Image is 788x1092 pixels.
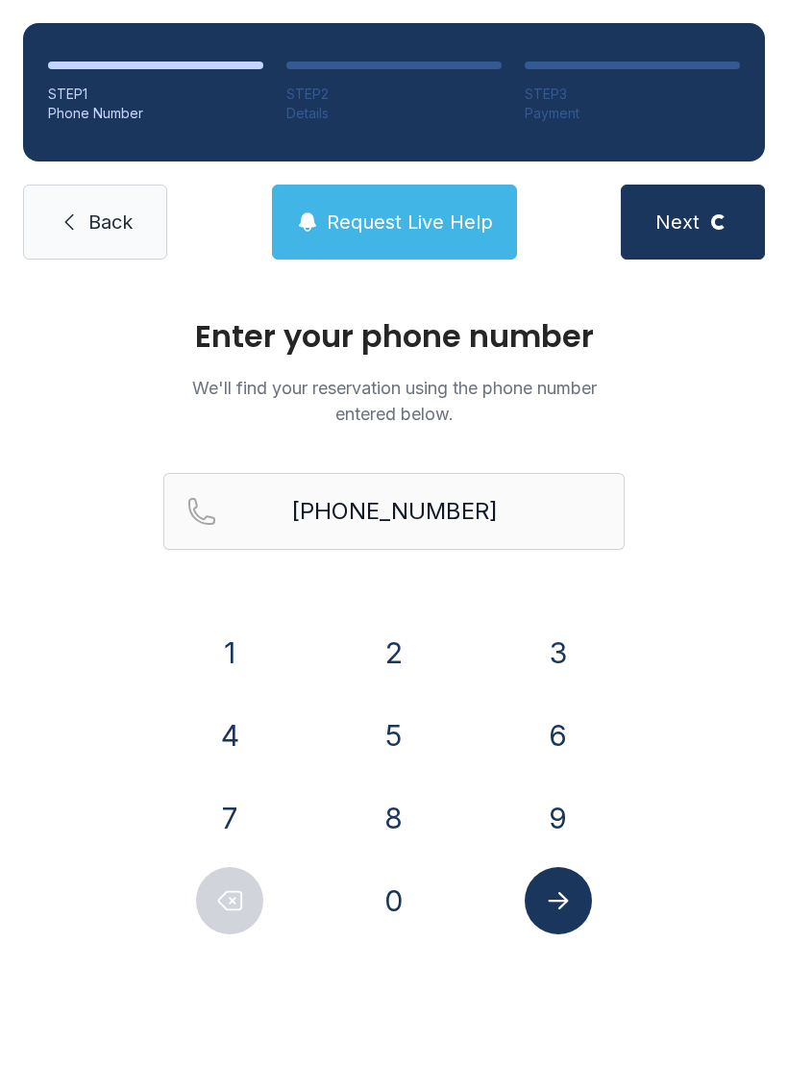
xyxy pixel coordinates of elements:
[286,104,502,123] div: Details
[655,209,700,236] span: Next
[327,209,493,236] span: Request Live Help
[360,867,428,934] button: 0
[360,702,428,769] button: 5
[48,85,263,104] div: STEP 1
[525,104,740,123] div: Payment
[196,784,263,852] button: 7
[163,473,625,550] input: Reservation phone number
[48,104,263,123] div: Phone Number
[163,375,625,427] p: We'll find your reservation using the phone number entered below.
[196,867,263,934] button: Delete number
[525,867,592,934] button: Submit lookup form
[525,784,592,852] button: 9
[196,619,263,686] button: 1
[163,321,625,352] h1: Enter your phone number
[196,702,263,769] button: 4
[360,784,428,852] button: 8
[286,85,502,104] div: STEP 2
[525,619,592,686] button: 3
[525,702,592,769] button: 6
[360,619,428,686] button: 2
[525,85,740,104] div: STEP 3
[88,209,133,236] span: Back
